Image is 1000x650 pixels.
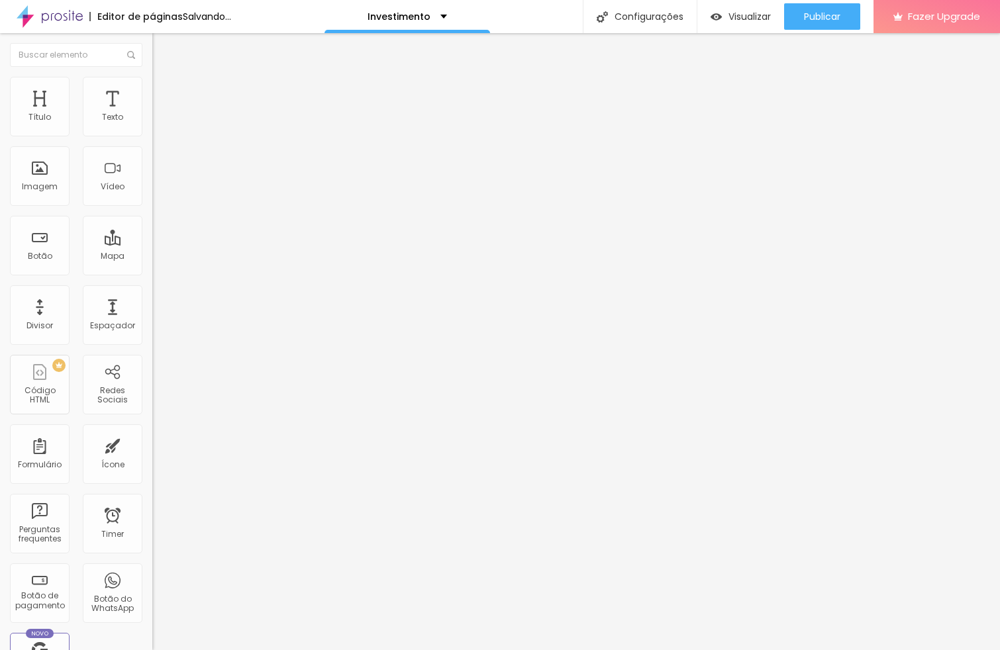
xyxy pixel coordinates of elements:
div: Texto [102,113,123,122]
button: Visualizar [697,3,784,30]
div: Redes Sociais [86,386,138,405]
div: Novo [26,629,54,638]
img: Icone [127,51,135,59]
div: Botão do WhatsApp [86,594,138,614]
input: Buscar elemento [10,43,142,67]
div: Vídeo [101,182,125,191]
div: Código HTML [13,386,66,405]
div: Formulário [18,460,62,469]
span: Publicar [804,11,840,22]
div: Divisor [26,321,53,330]
div: Salvando... [183,12,231,21]
img: view-1.svg [711,11,722,23]
span: Visualizar [728,11,771,22]
div: Ícone [101,460,125,469]
div: Espaçador [90,321,135,330]
div: Editor de páginas [89,12,183,21]
button: Publicar [784,3,860,30]
div: Perguntas frequentes [13,525,66,544]
div: Mapa [101,252,125,261]
div: Imagem [22,182,58,191]
iframe: Editor [152,33,1000,650]
div: Botão de pagamento [13,591,66,610]
span: Fazer Upgrade [908,11,980,22]
div: Botão [28,252,52,261]
div: Título [28,113,51,122]
img: Icone [597,11,608,23]
p: Investimento [368,12,430,21]
div: Timer [101,530,124,539]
